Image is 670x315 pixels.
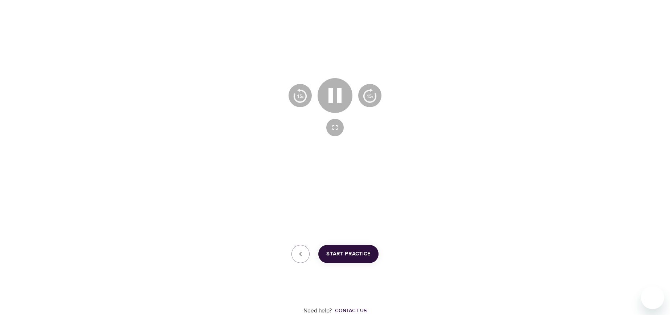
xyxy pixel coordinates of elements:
[293,88,307,103] img: 15s_prev.svg
[326,249,371,259] span: Start Practice
[641,286,664,309] iframe: Button to launch messaging window
[335,307,367,314] div: Contact us
[318,245,379,263] button: Start Practice
[332,307,367,314] a: Contact us
[363,88,377,103] img: 15s_next.svg
[303,307,332,315] p: Need help?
